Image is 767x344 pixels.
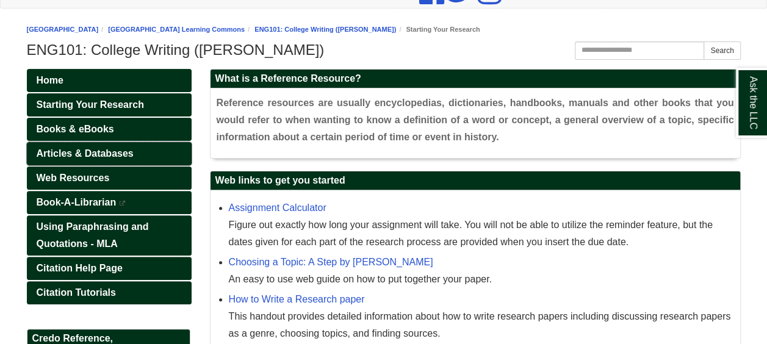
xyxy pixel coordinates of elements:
a: Home [27,69,192,92]
div: Figure out exactly how long your assignment will take. You will not be able to utilize the remind... [229,217,734,251]
li: Starting Your Research [396,24,480,35]
button: Search [704,41,740,60]
span: Starting Your Research [37,99,144,110]
span: Citation Help Page [37,263,123,273]
a: Choosing a Topic: A Step by [PERSON_NAME] [229,257,433,267]
span: Citation Tutorials [37,287,116,298]
a: Books & eBooks [27,118,192,141]
h1: ENG101: College Writing ([PERSON_NAME]) [27,41,741,59]
i: This link opens in a new window [119,201,126,206]
a: Book-A-Librarian [27,191,192,214]
a: Starting Your Research [27,93,192,116]
span: Reference resources are usually encyclopedias, dictionaries, handbooks, manuals and other books t... [217,98,734,142]
a: [GEOGRAPHIC_DATA] Learning Commons [108,26,245,33]
span: Articles & Databases [37,148,134,159]
a: ENG101: College Writing ([PERSON_NAME]) [254,26,396,33]
h2: What is a Reference Resource? [211,70,740,88]
span: Books & eBooks [37,124,114,134]
a: Using Paraphrasing and Quotations - MLA [27,215,192,256]
nav: breadcrumb [27,24,741,35]
span: Book-A-Librarian [37,197,117,207]
a: How to Write a Research paper [229,294,365,304]
span: Web Resources [37,173,110,183]
a: Web Resources [27,167,192,190]
div: An easy to use web guide on how to put together your paper. [229,271,734,288]
span: Home [37,75,63,85]
a: Assignment Calculator [229,202,326,213]
a: Articles & Databases [27,142,192,165]
a: Citation Help Page [27,257,192,280]
a: Citation Tutorials [27,281,192,304]
h2: Web links to get you started [211,171,740,190]
div: This handout provides detailed information about how to write research papers including discussin... [229,308,734,342]
span: Using Paraphrasing and Quotations - MLA [37,221,149,249]
a: [GEOGRAPHIC_DATA] [27,26,99,33]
